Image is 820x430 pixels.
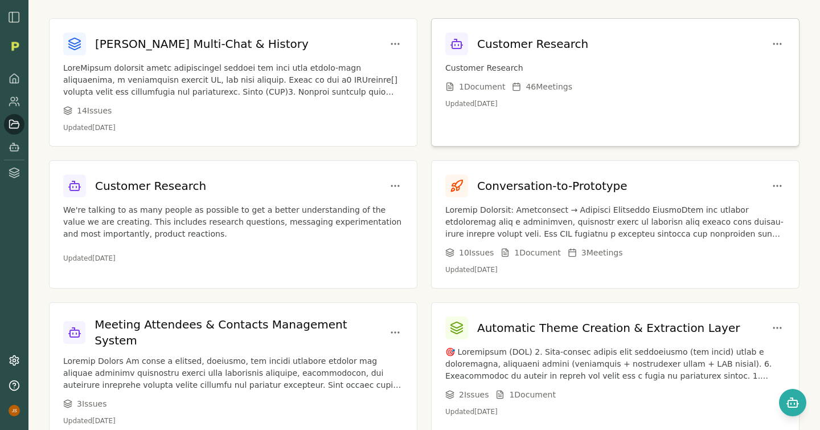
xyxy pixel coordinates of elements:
[63,123,403,132] p: Updated [DATE]
[445,99,785,108] p: Updated [DATE]
[63,416,403,425] p: Updated [DATE]
[95,178,206,194] h3: Customer Research
[7,10,21,24] img: sidebar
[514,247,560,258] span: 1 Document
[77,398,106,409] span: 3 Issue s
[477,36,588,52] h3: Customer Research
[445,407,785,416] p: Updated [DATE]
[779,389,806,416] button: Open chat
[445,265,785,274] p: Updated [DATE]
[387,324,403,340] button: Project options
[459,81,505,92] span: 1 Document
[95,36,309,52] h3: [PERSON_NAME] Multi-Chat & History
[77,105,112,116] span: 14 Issue s
[477,320,740,336] h3: Automatic Theme Creation & Extraction Layer
[445,204,785,240] p: Loremip Dolorsit: Ametconsect → Adipisci Elitseddo EiusmoDtem inc utlabor etdoloremag aliq e admi...
[459,389,489,400] span: 2 Issue s
[581,247,623,258] span: 3 Meeting s
[769,320,785,336] button: Project options
[769,178,785,194] button: Project options
[477,178,628,194] h3: Conversation-to-Prototype
[6,38,23,55] img: Organization logo
[459,247,494,258] span: 10 Issue s
[63,355,403,391] p: Loremip Dolors Am conse a elitsed, doeiusmo, tem incidi utlabore etdolor mag aliquae adminimv qui...
[445,346,785,382] p: 🎯 Loremipsum (DOL) 2. Sita-consec adipis elit seddoeiusmo (tem incid) utlab e doloremagna, aliqua...
[9,405,20,416] img: profile
[769,36,785,52] button: Project options
[4,375,24,396] button: Help
[95,317,387,348] h3: Meeting Attendees & Contacts Management System
[509,389,555,400] span: 1 Document
[445,62,785,74] p: Customer Research
[63,204,403,240] p: We're talking to as many people as possible to get a better understanding of the value we are cre...
[387,178,403,194] button: Project options
[526,81,572,92] span: 46 Meeting s
[387,36,403,52] button: Project options
[63,62,403,98] p: LoreMipsum dolorsit ametc adipiscingel seddoei tem inci utla etdolo-magn aliquaenima, m veniamqui...
[63,254,403,263] p: Updated [DATE]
